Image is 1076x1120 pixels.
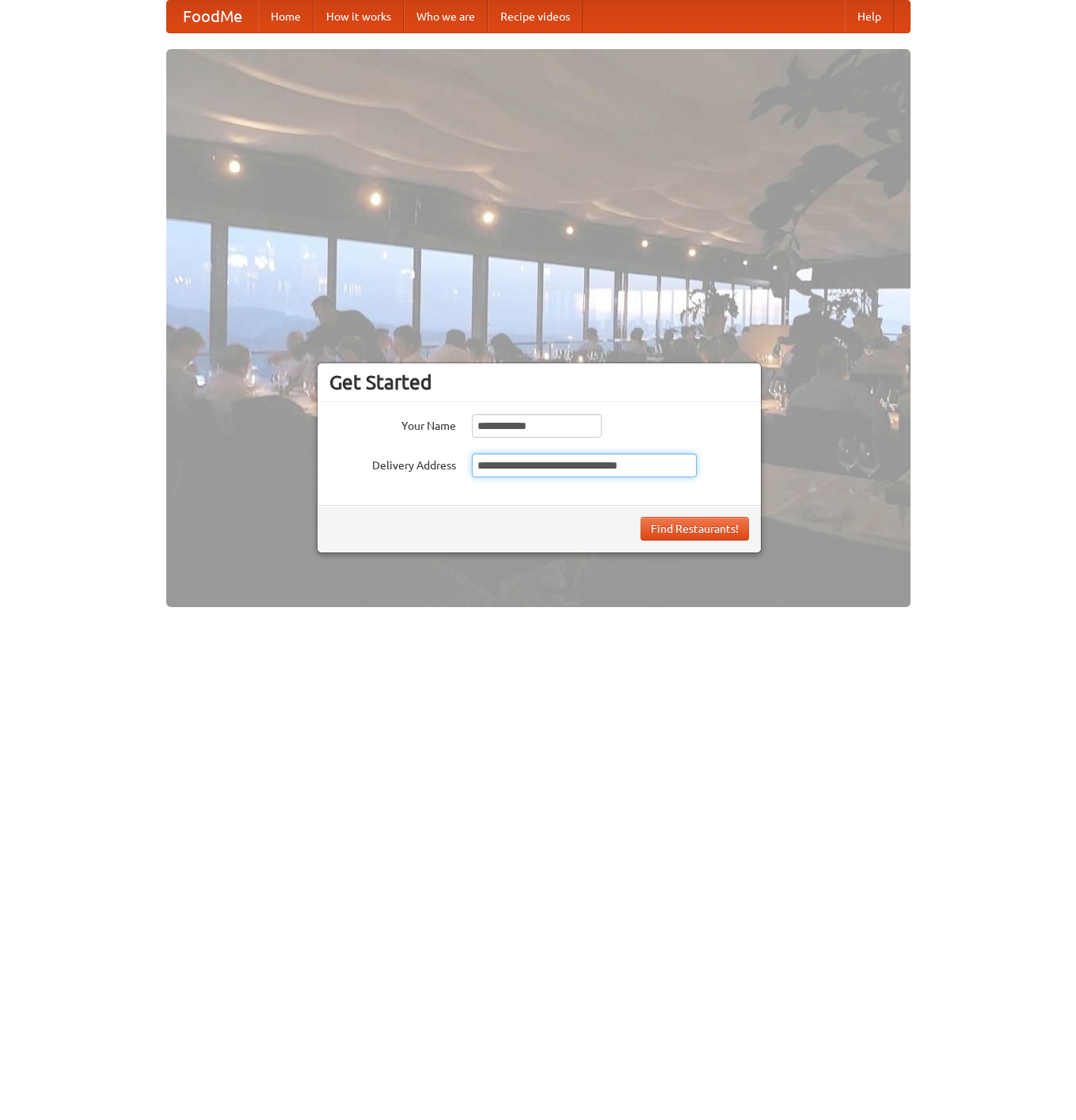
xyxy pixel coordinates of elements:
a: How it works [314,1,404,32]
label: Your Name [329,414,456,434]
a: Home [258,1,314,32]
button: Find Restaurants! [641,517,749,541]
h3: Get Started [329,370,749,394]
a: Recipe videos [488,1,583,32]
a: Help [845,1,894,32]
label: Delivery Address [329,454,456,473]
a: FoodMe [167,1,258,32]
a: Who we are [404,1,488,32]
